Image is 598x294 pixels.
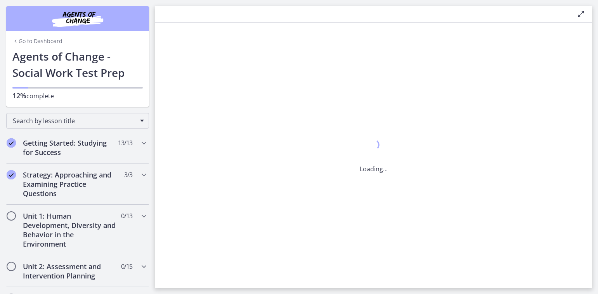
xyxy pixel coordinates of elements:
div: Search by lesson title [6,113,149,129]
h1: Agents of Change - Social Work Test Prep [12,48,143,81]
p: complete [12,91,143,101]
p: Loading... [360,164,388,174]
h2: Strategy: Approaching and Examining Practice Questions [23,170,118,198]
a: Go to Dashboard [12,37,62,45]
span: 13 / 13 [118,138,132,148]
i: Completed [7,138,16,148]
div: 1 [360,137,388,155]
h2: Unit 2: Assessment and Intervention Planning [23,262,118,280]
span: 12% [12,91,26,100]
img: Agents of Change [31,9,124,28]
span: Search by lesson title [13,117,136,125]
h2: Getting Started: Studying for Success [23,138,118,157]
i: Completed [7,170,16,179]
h2: Unit 1: Human Development, Diversity and Behavior in the Environment [23,211,118,249]
span: 3 / 3 [124,170,132,179]
span: 0 / 15 [121,262,132,271]
span: 0 / 13 [121,211,132,221]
